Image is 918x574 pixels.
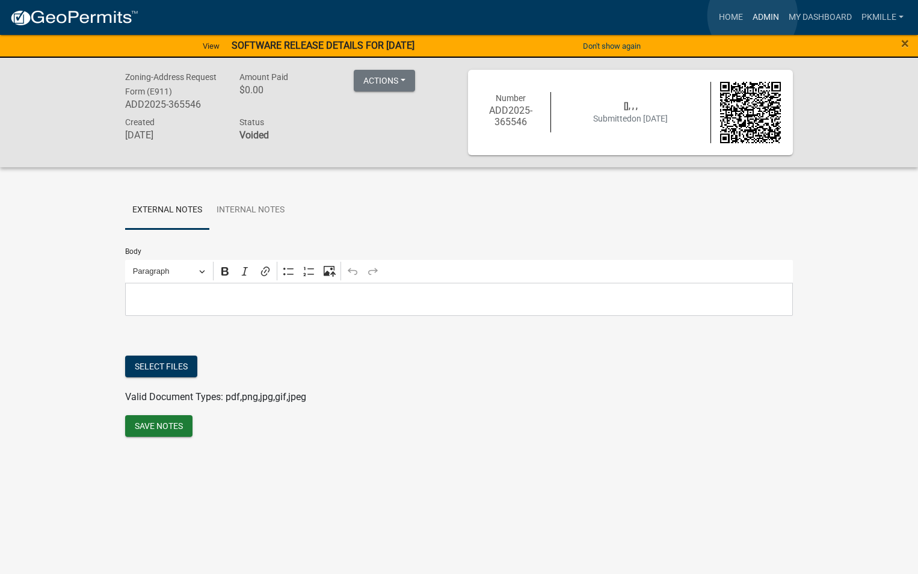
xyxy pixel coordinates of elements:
[239,117,264,127] span: Status
[748,6,784,29] a: Admin
[125,129,221,141] h6: [DATE]
[125,72,217,96] span: Zoning-Address Request Form (E911)
[209,191,292,230] a: Internal Notes
[857,6,908,29] a: pkmille
[720,82,781,143] img: QR code
[125,248,141,255] label: Body
[125,391,306,403] span: Valid Document Types: pdf,png,jpg,gif,jpeg
[133,264,196,279] span: Paragraph
[125,99,221,110] h6: ADD2025-365546
[496,93,526,103] span: Number
[901,35,909,52] span: ×
[125,260,793,283] div: Editor toolbar
[593,114,668,123] span: Submitted on [DATE]
[125,117,155,127] span: Created
[232,40,414,51] strong: SOFTWARE RELEASE DETAILS FOR [DATE]
[239,84,336,96] h6: $0.00
[125,191,209,230] a: External Notes
[128,262,211,280] button: Paragraph, Heading
[624,101,638,111] span: [], , ,
[578,36,645,56] button: Don't show again
[125,356,197,377] button: Select files
[125,415,193,437] button: Save Notes
[125,283,793,316] div: Editor editing area: main. Press Alt+0 for help.
[239,72,288,82] span: Amount Paid
[901,36,909,51] button: Close
[480,105,541,128] h6: ADD2025-365546
[354,70,415,91] button: Actions
[784,6,857,29] a: My Dashboard
[714,6,748,29] a: Home
[198,36,224,56] a: View
[239,129,269,141] strong: Voided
